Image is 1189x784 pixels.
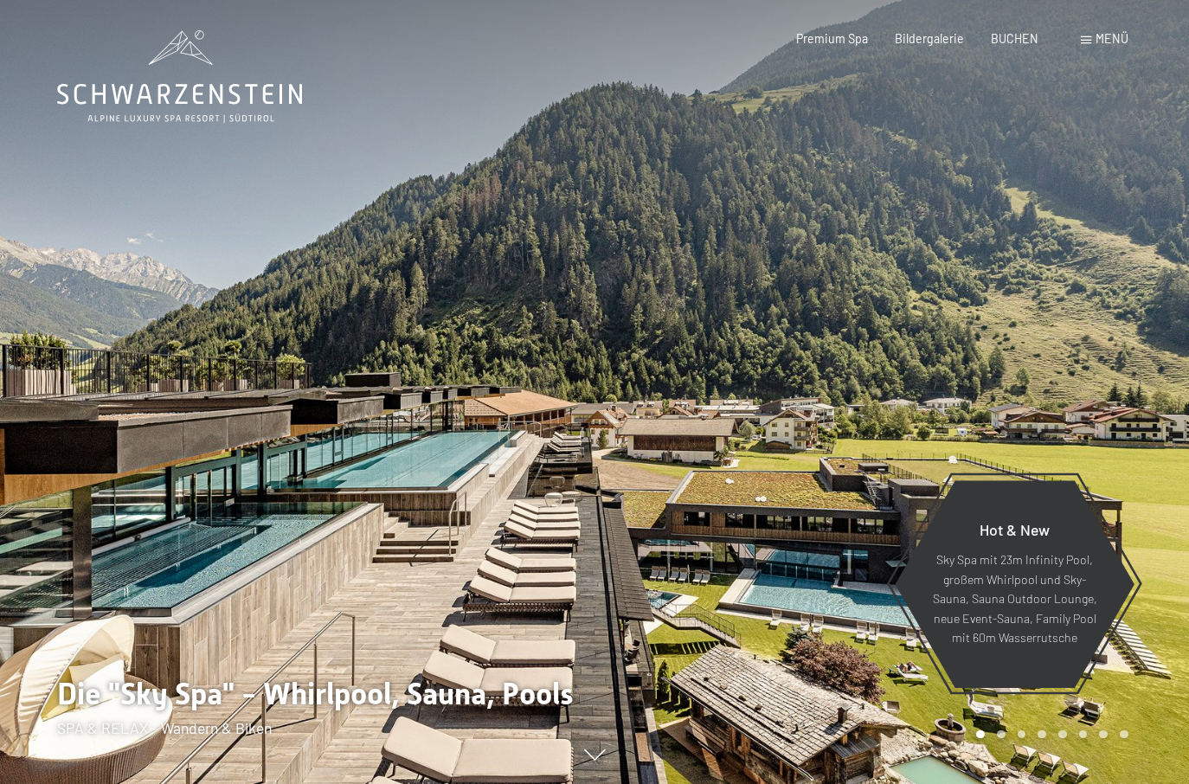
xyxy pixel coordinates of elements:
a: Hot & New Sky Spa mit 23m Infinity Pool, großem Whirlpool und Sky-Sauna, Sauna Outdoor Lounge, ne... [894,479,1135,689]
div: Carousel Pagination [970,730,1128,739]
span: Menü [1096,31,1128,46]
div: Carousel Page 3 [1018,730,1026,739]
span: Hot & New [980,520,1050,539]
a: Bildergalerie [895,31,964,46]
div: Carousel Page 1 (Current Slide) [976,730,985,739]
a: Premium Spa [796,31,868,46]
div: Carousel Page 8 [1120,730,1128,739]
p: Sky Spa mit 23m Infinity Pool, großem Whirlpool und Sky-Sauna, Sauna Outdoor Lounge, neue Event-S... [932,550,1097,648]
div: Carousel Page 5 [1058,730,1067,739]
a: BUCHEN [991,31,1038,46]
div: Carousel Page 2 [997,730,1006,739]
div: Carousel Page 4 [1038,730,1046,739]
div: Carousel Page 7 [1099,730,1108,739]
div: Carousel Page 6 [1079,730,1088,739]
